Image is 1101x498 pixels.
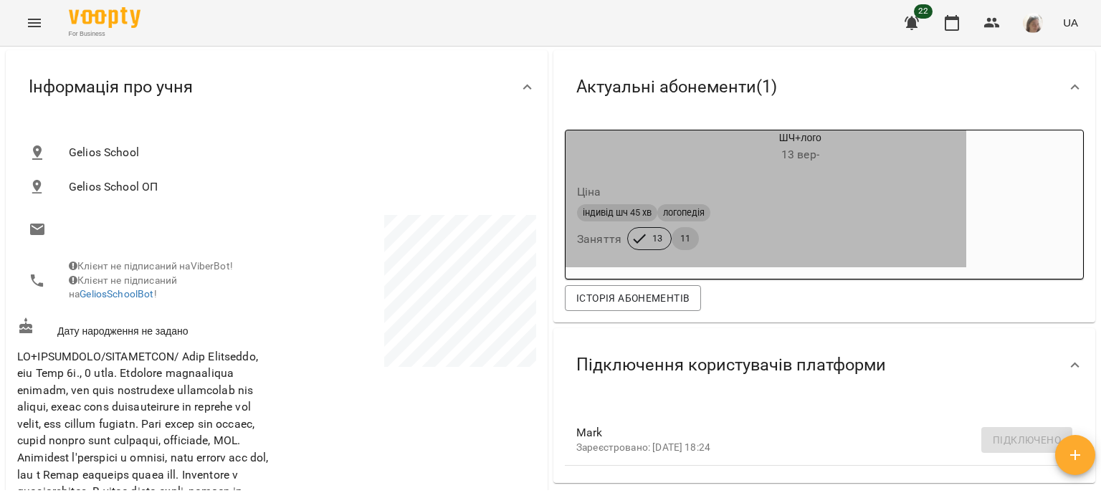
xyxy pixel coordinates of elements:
span: Mark [576,424,1049,441]
h6: Ціна [577,182,601,202]
img: Voopty Logo [69,7,140,28]
div: ШЧ+лого [634,130,966,165]
div: Актуальні абонементи(1) [553,50,1095,124]
div: Інформація про учня [6,50,548,124]
span: Підключення користувачів платформи [576,354,886,376]
a: GeliosSchoolBot [80,288,153,300]
div: ШЧ+лого [566,130,634,165]
span: 13 вер - [781,148,819,161]
div: Дату народження не задано [14,315,277,341]
span: Актуальні абонементи ( 1 ) [576,76,777,98]
span: Клієнт не підписаний на ! [69,274,177,300]
span: Gelios School [69,144,525,161]
span: 13 [644,232,671,245]
span: Gelios School ОП [69,178,525,196]
button: Історія абонементів [565,285,701,311]
span: Інформація про учня [29,76,193,98]
span: UA [1063,15,1078,30]
button: ШЧ+лого13 вер- Цінаіндивід шч 45 хвлогопедіяЗаняття1311 [566,130,966,267]
p: Зареєстровано: [DATE] 18:24 [576,441,1049,455]
button: UA [1057,9,1084,36]
span: 11 [672,232,699,245]
h6: Заняття [577,229,621,249]
span: логопедія [657,206,710,219]
span: For Business [69,29,140,39]
span: Клієнт не підписаний на ViberBot! [69,260,233,272]
span: індивід шч 45 хв [577,206,657,219]
img: 4795d6aa07af88b41cce17a01eea78aa.jpg [1023,13,1043,33]
div: Підключення користувачів платформи [553,328,1095,402]
button: Menu [17,6,52,40]
span: Історія абонементів [576,289,690,307]
span: 22 [914,4,933,19]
